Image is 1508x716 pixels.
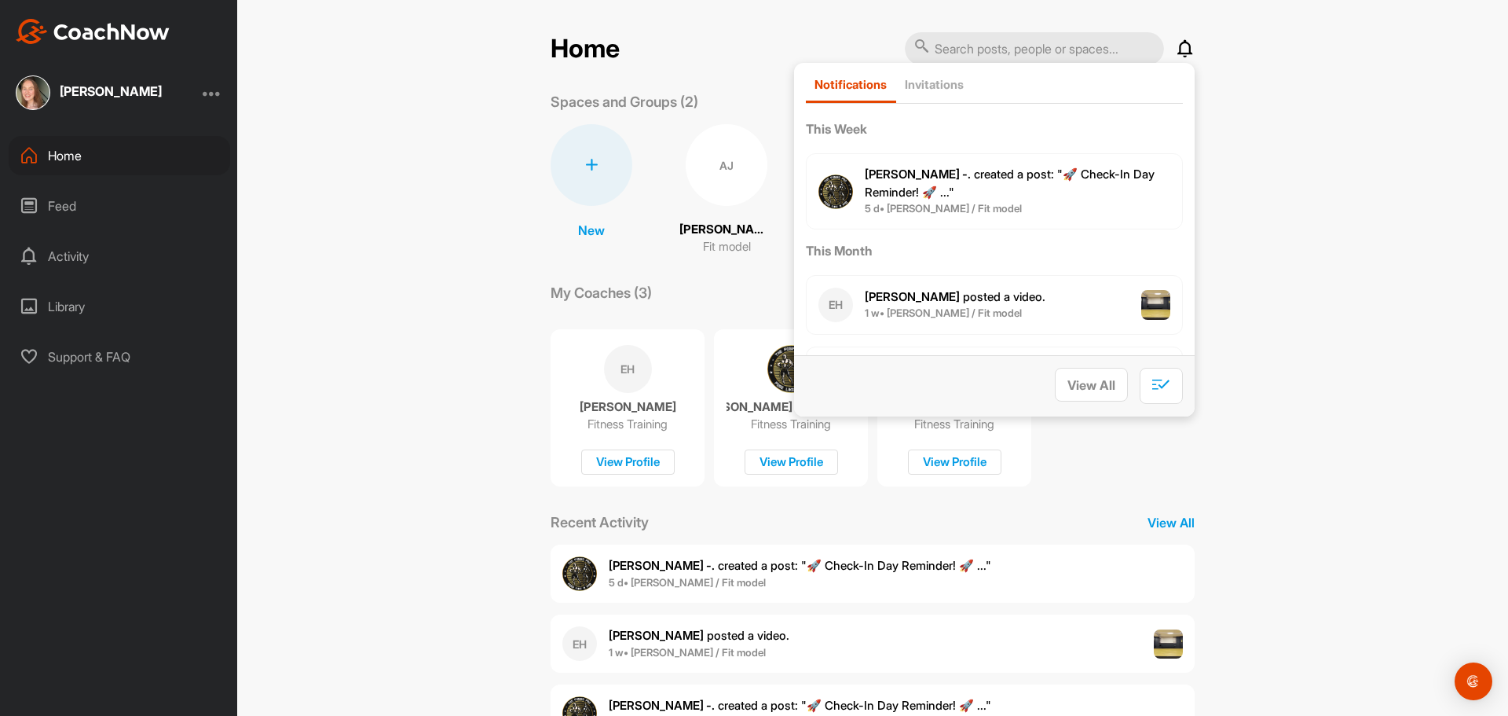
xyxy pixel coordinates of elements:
span: posted a video . [865,289,1045,304]
h2: Home [551,34,620,64]
b: [PERSON_NAME] -. [609,558,715,573]
div: Support & FAQ [9,337,230,376]
b: [PERSON_NAME] [865,289,960,304]
div: EH [562,626,597,661]
p: Fit model [703,238,751,256]
b: 1 w • [PERSON_NAME] / Fit model [609,646,766,659]
div: Library [9,287,230,326]
b: 1 w • [PERSON_NAME] / Fit model [865,307,1022,319]
div: View Profile [745,450,838,475]
img: CoachNow [16,19,170,44]
div: EH [604,345,652,393]
img: user avatar [562,556,597,591]
p: Fitness Training [751,417,831,432]
span: created a post : "🚀 Check-In Day Reminder! 🚀 ..." [609,698,991,713]
p: Fitness Training [914,417,994,432]
div: Feed [9,186,230,226]
p: Fitness Training [587,417,668,432]
b: [PERSON_NAME] -. [609,698,715,713]
span: created a post : "🚀 Check-In Day Reminder! 🚀 ..." [609,558,991,573]
p: View All [1147,513,1195,532]
div: Activity [9,237,230,276]
div: View Profile [908,450,1001,475]
img: post image [1154,630,1184,659]
p: [PERSON_NAME] [679,221,774,239]
div: AJ [686,124,767,206]
button: View All [1055,368,1128,402]
p: Recent Activity [551,512,649,533]
img: user avatar [818,174,853,209]
p: Invitations [905,77,964,92]
img: post image [1141,290,1171,320]
p: [PERSON_NAME] [580,399,676,415]
p: [PERSON_NAME] - TPPA Manager [727,399,856,415]
div: Open Intercom Messenger [1455,663,1492,700]
b: 5 d • [PERSON_NAME] / Fit model [609,576,766,589]
span: View All [1067,377,1115,393]
input: Search posts, people or spaces... [905,32,1164,65]
a: AJ[PERSON_NAME]Fit model [679,124,774,257]
label: This Month [806,241,1183,260]
p: Spaces and Groups (2) [551,91,698,112]
img: coach avatar [767,345,815,393]
p: New [578,221,605,240]
div: View Profile [581,450,675,475]
img: square_f21f7fd133a0501a8875930b5b4376f6.jpg [16,75,50,110]
div: [PERSON_NAME] [60,85,162,97]
p: My Coaches (3) [551,282,652,303]
label: This Week [806,119,1183,138]
div: EH [818,288,853,322]
div: Home [9,136,230,175]
p: Notifications [814,77,887,92]
b: [PERSON_NAME] -. [865,167,971,182]
span: posted a video . [609,628,789,643]
b: 5 d • [PERSON_NAME] / Fit model [865,202,1022,215]
b: [PERSON_NAME] [609,628,704,643]
span: created a post : "🚀 Check-In Day Reminder! 🚀 ..." [865,167,1155,200]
